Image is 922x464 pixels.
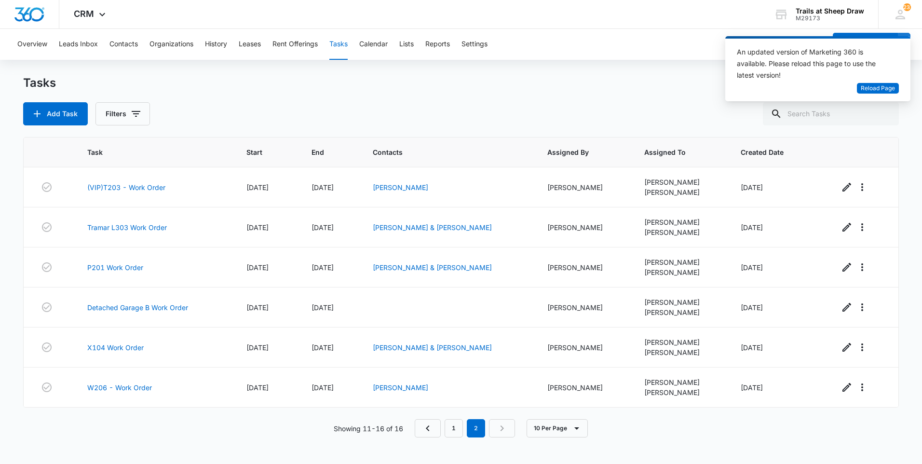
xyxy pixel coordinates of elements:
button: Add Task [23,102,88,125]
p: Showing 11-16 of 16 [334,423,403,434]
button: History [205,29,227,60]
a: [PERSON_NAME] & [PERSON_NAME] [373,263,492,272]
div: [PERSON_NAME] [547,342,621,353]
span: Contacts [373,147,510,157]
span: Reload Page [861,84,895,93]
div: [PERSON_NAME] [644,377,718,387]
span: [DATE] [246,223,269,232]
div: [PERSON_NAME] [644,257,718,267]
button: Overview [17,29,47,60]
em: 2 [467,419,485,437]
span: [DATE] [312,303,334,312]
span: [DATE] [741,183,763,191]
button: Settings [461,29,488,60]
nav: Pagination [415,419,515,437]
span: [DATE] [312,343,334,352]
span: [DATE] [246,263,269,272]
button: Rent Offerings [272,29,318,60]
div: [PERSON_NAME] [644,177,718,187]
span: 237 [903,3,911,11]
a: Detached Garage B Work Order [87,302,188,313]
span: [DATE] [246,303,269,312]
div: [PERSON_NAME] [644,347,718,357]
a: P201 Work Order [87,262,143,273]
div: [PERSON_NAME] [644,227,718,237]
span: Assigned By [547,147,607,157]
span: [DATE] [312,183,334,191]
span: [DATE] [741,343,763,352]
div: account name [796,7,864,15]
div: [PERSON_NAME] [547,382,621,393]
span: End [312,147,336,157]
a: [PERSON_NAME] [373,183,428,191]
button: Reports [425,29,450,60]
span: [DATE] [246,383,269,392]
a: W206 - Work Order [87,382,152,393]
a: Page 1 [445,419,463,437]
div: notifications count [903,3,911,11]
span: [DATE] [741,303,763,312]
button: Organizations [149,29,193,60]
div: [PERSON_NAME] [644,307,718,317]
div: An updated version of Marketing 360 is available. Please reload this page to use the latest version! [737,46,887,81]
a: [PERSON_NAME] [373,383,428,392]
div: [PERSON_NAME] [547,222,621,232]
span: [DATE] [741,383,763,392]
a: Tramar L303 Work Order [87,222,167,232]
a: [PERSON_NAME] & [PERSON_NAME] [373,343,492,352]
span: [DATE] [246,183,269,191]
span: [DATE] [312,223,334,232]
span: [DATE] [312,263,334,272]
a: [PERSON_NAME] & [PERSON_NAME] [373,223,492,232]
button: Filters [95,102,150,125]
div: [PERSON_NAME] [547,302,621,313]
button: Leads Inbox [59,29,98,60]
span: [DATE] [741,263,763,272]
div: [PERSON_NAME] [644,297,718,307]
button: Reload Page [857,83,899,94]
span: Start [246,147,274,157]
span: Created Date [741,147,802,157]
button: Leases [239,29,261,60]
div: [PERSON_NAME] [644,187,718,197]
span: [DATE] [312,383,334,392]
div: [PERSON_NAME] [644,337,718,347]
span: [DATE] [246,343,269,352]
span: Assigned To [644,147,704,157]
div: [PERSON_NAME] [547,182,621,192]
div: [PERSON_NAME] [644,217,718,227]
div: [PERSON_NAME] [547,262,621,273]
a: Previous Page [415,419,441,437]
button: Add Contact [833,33,898,56]
a: X104 Work Order [87,342,144,353]
input: Search Tasks [763,102,899,125]
button: 10 Per Page [527,419,588,437]
button: Lists [399,29,414,60]
div: account id [796,15,864,22]
a: (VIP)T203 - Work Order [87,182,165,192]
div: [PERSON_NAME] [644,267,718,277]
span: CRM [74,9,94,19]
button: Calendar [359,29,388,60]
button: Contacts [109,29,138,60]
h1: Tasks [23,76,56,90]
button: Tasks [329,29,348,60]
div: [PERSON_NAME] [644,387,718,397]
span: Task [87,147,209,157]
span: [DATE] [741,223,763,232]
